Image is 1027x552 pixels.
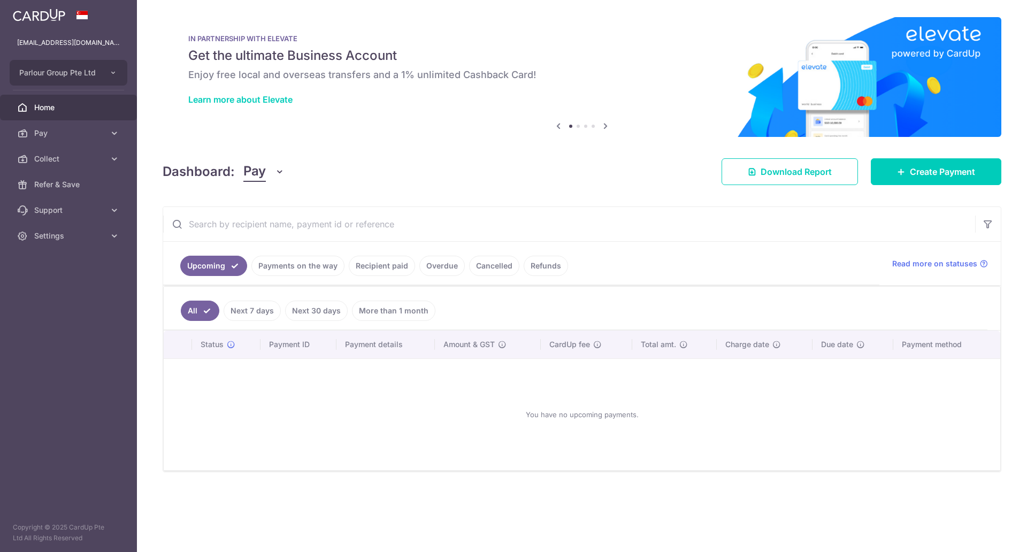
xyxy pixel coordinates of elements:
[19,67,98,78] span: Parlour Group Pte Ltd
[243,162,285,182] button: Pay
[892,258,988,269] a: Read more on statuses
[13,9,65,21] img: CardUp
[188,47,976,64] h5: Get the ultimate Business Account
[34,231,105,241] span: Settings
[243,162,266,182] span: Pay
[180,256,247,276] a: Upcoming
[443,339,495,350] span: Amount & GST
[34,205,105,216] span: Support
[260,331,336,358] th: Payment ID
[188,94,293,105] a: Learn more about Elevate
[188,68,976,81] h6: Enjoy free local and overseas transfers and a 1% unlimited Cashback Card!
[722,158,858,185] a: Download Report
[188,34,976,43] p: IN PARTNERSHIP WITH ELEVATE
[17,37,120,48] p: [EMAIL_ADDRESS][DOMAIN_NAME]
[224,301,281,321] a: Next 7 days
[349,256,415,276] a: Recipient paid
[34,128,105,139] span: Pay
[725,339,769,350] span: Charge date
[181,301,219,321] a: All
[34,179,105,190] span: Refer & Save
[549,339,590,350] span: CardUp fee
[419,256,465,276] a: Overdue
[871,158,1001,185] a: Create Payment
[163,17,1001,137] img: Renovation banner
[910,165,975,178] span: Create Payment
[201,339,224,350] span: Status
[34,154,105,164] span: Collect
[10,60,127,86] button: Parlour Group Pte Ltd
[285,301,348,321] a: Next 30 days
[163,207,975,241] input: Search by recipient name, payment id or reference
[352,301,435,321] a: More than 1 month
[821,339,853,350] span: Due date
[892,258,977,269] span: Read more on statuses
[251,256,344,276] a: Payments on the way
[177,367,987,462] div: You have no upcoming payments.
[761,165,832,178] span: Download Report
[163,162,235,181] h4: Dashboard:
[641,339,676,350] span: Total amt.
[893,331,1000,358] th: Payment method
[469,256,519,276] a: Cancelled
[336,331,435,358] th: Payment details
[34,102,105,113] span: Home
[524,256,568,276] a: Refunds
